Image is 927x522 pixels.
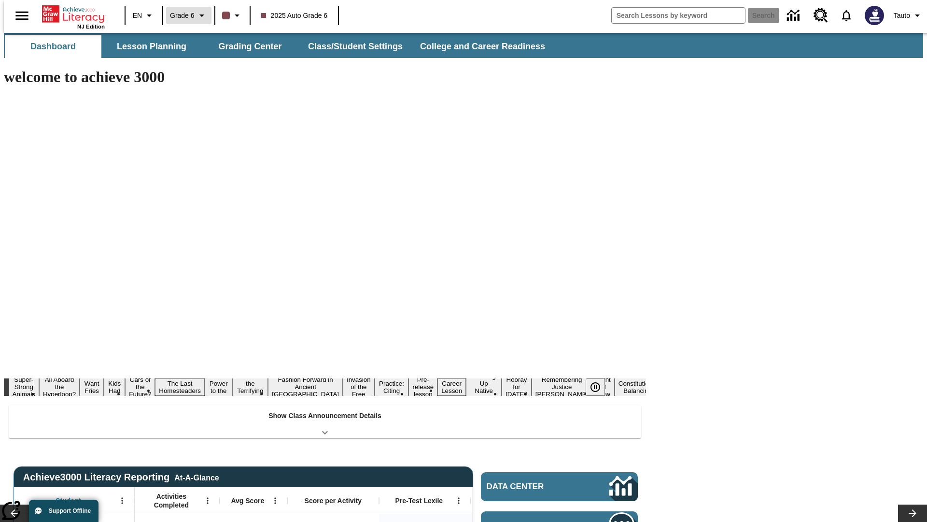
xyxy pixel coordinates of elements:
button: Profile/Settings [890,7,927,24]
a: Data Center [481,472,638,501]
a: Notifications [834,3,859,28]
button: Pause [586,378,605,396]
button: Slide 11 Mixed Practice: Citing Evidence [375,371,409,403]
button: Grading Center [202,35,298,58]
p: Show Class Announcement Details [268,411,381,421]
button: Open Menu [451,493,466,508]
button: Slide 3 Do You Want Fries With That? [80,364,104,410]
button: Slide 18 The Constitution's Balancing Act [615,371,661,403]
button: Support Offline [29,500,98,522]
button: Dashboard [5,35,101,58]
div: At-A-Glance [174,472,219,482]
span: Student [56,496,81,505]
div: SubNavbar [4,35,554,58]
span: NJ Edition [77,24,105,29]
span: Support Offline [49,507,91,514]
span: Grade 6 [170,11,195,21]
button: Open side menu [8,1,36,30]
button: Slide 4 Dirty Jobs Kids Had To Do [104,364,125,410]
div: Home [42,3,105,29]
button: Slide 15 Hooray for Constitution Day! [502,375,532,399]
button: Lesson Planning [103,35,200,58]
button: Slide 1 Super-Strong Animals [9,375,39,399]
button: Select a new avatar [859,3,890,28]
div: Pause [586,378,615,396]
div: SubNavbar [4,33,923,58]
button: Slide 6 The Last Homesteaders [155,378,205,396]
span: Activities Completed [140,492,203,509]
button: College and Career Readiness [412,35,553,58]
a: Data Center [781,2,808,29]
span: Avg Score [231,496,264,505]
button: Open Menu [115,493,129,508]
button: Open Menu [268,493,282,508]
a: Resource Center, Will open in new tab [808,2,834,29]
span: EN [133,11,142,21]
button: Grade: Grade 6, Select a grade [166,7,211,24]
span: Data Center [487,482,577,492]
a: Home [42,4,105,24]
span: Score per Activity [305,496,362,505]
button: Slide 14 Cooking Up Native Traditions [466,371,502,403]
button: Slide 9 Fashion Forward in Ancient Rome [268,375,343,399]
button: Class color is dark brown. Change class color [218,7,247,24]
button: Slide 16 Remembering Justice O'Connor [532,375,592,399]
button: Slide 10 The Invasion of the Free CD [343,367,375,406]
button: Slide 8 Attack of the Terrifying Tomatoes [232,371,268,403]
span: 2025 Auto Grade 6 [261,11,328,21]
img: Avatar [865,6,884,25]
span: Tauto [894,11,910,21]
button: Slide 13 Career Lesson [437,378,466,396]
div: Show Class Announcement Details [9,405,641,438]
span: Achieve3000 Literacy Reporting [23,472,219,483]
button: Slide 2 All Aboard the Hyperloop? [39,375,80,399]
button: Class/Student Settings [300,35,410,58]
h1: welcome to achieve 3000 [4,68,646,86]
button: Open Menu [200,493,215,508]
span: Pre-Test Lexile [395,496,443,505]
button: Language: EN, Select a language [128,7,159,24]
input: search field [612,8,745,23]
button: Slide 7 Solar Power to the People [205,371,233,403]
button: Slide 5 Cars of the Future? [125,375,155,399]
button: Slide 12 Pre-release lesson [408,375,437,399]
button: Lesson carousel, Next [898,505,927,522]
